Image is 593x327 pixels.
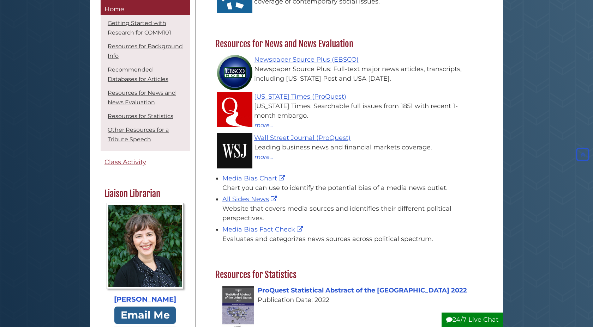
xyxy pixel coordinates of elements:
a: Media Bias Fact Check [222,226,305,233]
a: Getting Started with Research for COMM101 [108,20,171,36]
a: Resources for Background Info [108,43,183,60]
a: Media Bias Chart [222,174,287,182]
h2: Resources for Statistics [212,269,482,280]
a: Email Me [114,307,176,324]
div: Leading business news and financial markets coverage. [222,143,478,152]
a: Recommended Databases for Articles [108,67,168,83]
span: ProQuest Statistical Abstract of the [GEOGRAPHIC_DATA] 2022 [258,286,467,294]
a: All Sides News [222,195,279,203]
div: Evaluates and categorizes news sources across political spectrum. [222,234,478,244]
button: more... [254,121,273,130]
a: Cover Art ProQuest Statistical Abstract of the [GEOGRAPHIC_DATA] 2022 [258,286,467,294]
button: more... [254,152,273,161]
a: [US_STATE] Times (ProQuest) [254,93,346,100]
div: Website that covers media sources and identifies their different political perspectives. [222,204,478,223]
a: Profile Photo [PERSON_NAME] [104,203,186,305]
h2: Liaison Librarian [101,188,189,199]
h2: Resources for News and News Evaluation [212,38,482,50]
img: Profile Photo [107,203,184,289]
a: Back to Top [574,151,591,159]
a: Newspaper Source Plus (EBSCO) [254,56,359,63]
span: Home [104,5,124,13]
a: Wall Street Journal (ProQuest) [254,134,351,142]
div: Newspaper Source Plus: Full-text major news articles, transcripts, including [US_STATE] Post and ... [222,64,478,84]
a: Class Activity [101,155,190,171]
button: 24/7 Live Chat [442,313,503,327]
a: Resources for News and News Evaluation [108,90,176,106]
div: Chart you can use to identify the potential bias of a media news outlet. [222,183,478,193]
a: Resources for Statistics [108,113,173,120]
div: Publication Date: 2022 [222,295,478,305]
a: Other Resources for a Tribute Speech [108,127,169,143]
span: Class Activity [104,159,146,166]
div: [US_STATE] Times: Searchable full issues from 1851 with recent 1-month embargo. [222,101,478,121]
div: [PERSON_NAME] [104,294,186,305]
